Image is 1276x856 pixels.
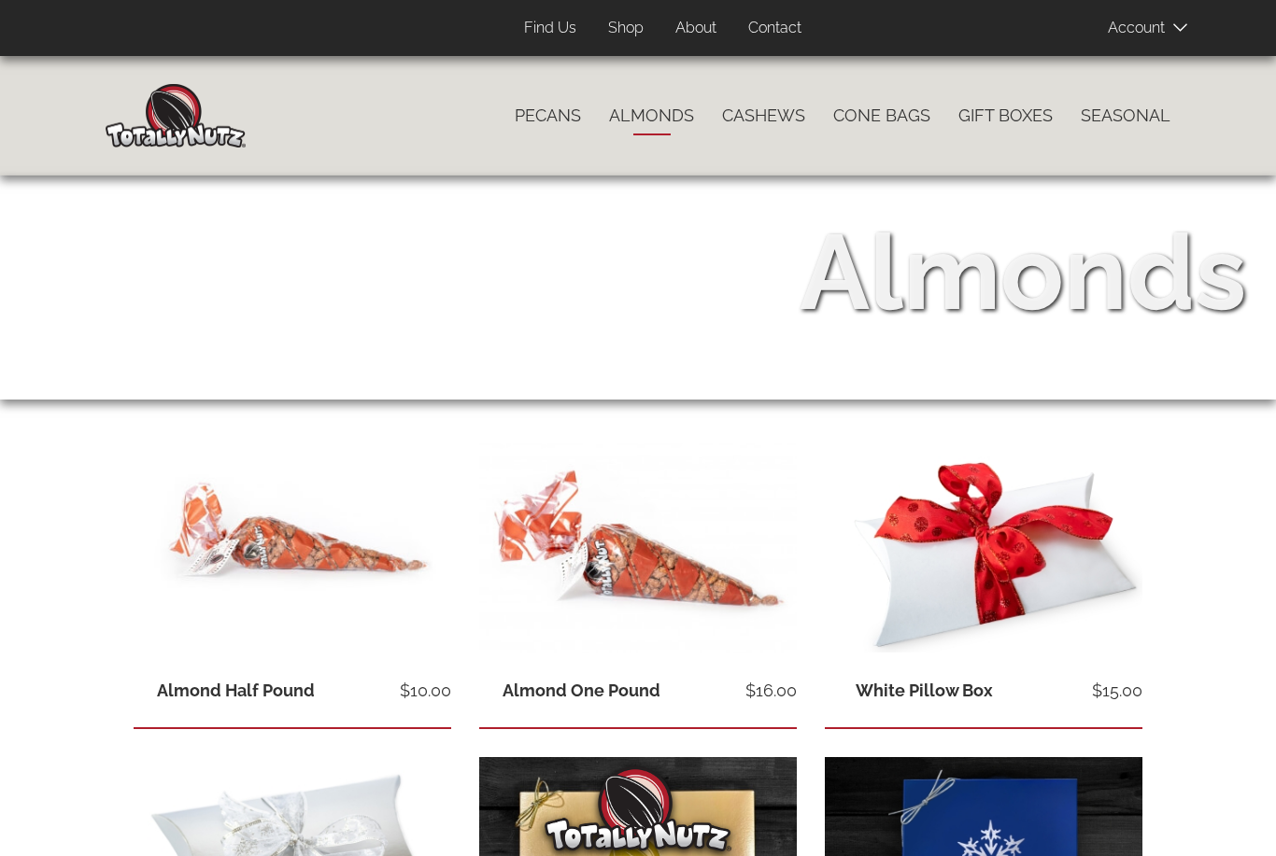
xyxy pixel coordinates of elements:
div: Almonds [800,198,1246,347]
img: white pillow box [825,443,1142,655]
a: Shop [594,10,658,47]
a: Pecans [501,96,595,135]
a: Cone Bags [819,96,944,135]
a: Cashews [708,96,819,135]
a: White Pillow Box [856,681,993,700]
a: Almond One Pound [503,681,660,700]
a: Seasonal [1067,96,1184,135]
a: Contact [734,10,815,47]
a: Find Us [510,10,590,47]
a: About [661,10,730,47]
a: Almonds [595,96,708,135]
a: Almond Half Pound [157,681,315,700]
a: Gift Boxes [944,96,1067,135]
img: one pound of cinnamon-sugar glazed almonds inside a red and clear Totally Nutz poly bag [479,443,797,653]
img: half pound of cinnamon-sugar glazed almonds inside a red and clear Totally Nutz poly bag [134,443,451,653]
img: Home [106,84,246,147]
